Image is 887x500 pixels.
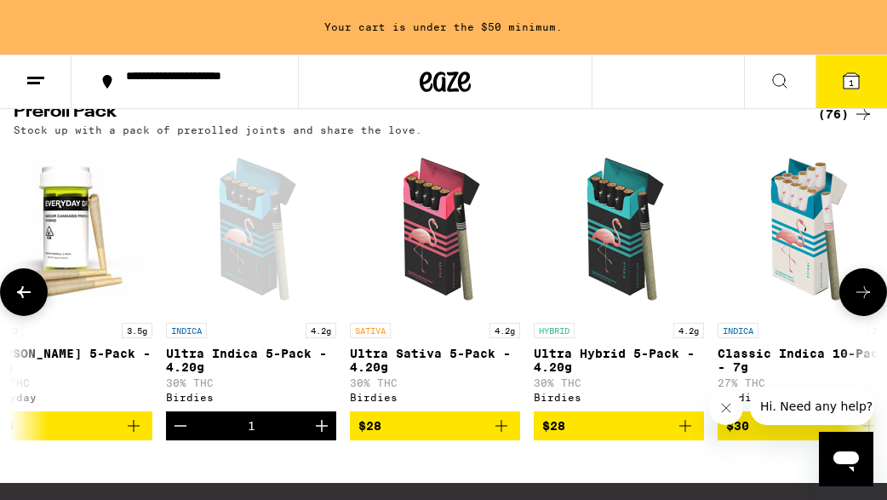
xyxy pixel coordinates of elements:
a: Open page for Ultra Sativa 5-Pack - 4.20g from Birdies [350,144,520,411]
p: Stock up with a pack of prerolled joints and share the love. [14,124,422,135]
div: Birdies [350,392,520,403]
div: Birdies [534,392,704,403]
img: Birdies - Ultra Sativa 5-Pack - 4.20g [350,144,520,314]
button: Add to bag [350,411,520,440]
p: 30% THC [534,377,704,388]
div: 1 [248,419,255,433]
p: HYBRID [534,323,575,338]
p: SATIVA [350,323,391,338]
iframe: Message from company [750,388,873,425]
p: INDICA [166,323,207,338]
iframe: Button to launch messaging window [819,432,873,486]
p: 4.2g [673,323,704,338]
p: 3.5g [122,323,152,338]
p: Ultra Hybrid 5-Pack - 4.20g [534,347,704,374]
p: 4.2g [306,323,336,338]
span: 1 [849,78,854,88]
img: Birdies - Ultra Hybrid 5-Pack - 4.20g [534,144,704,314]
button: 1 [815,55,887,108]
button: Decrement [166,411,195,440]
iframe: Close message [709,391,743,425]
span: $30 [726,419,749,433]
p: Ultra Sativa 5-Pack - 4.20g [350,347,520,374]
p: 4.2g [489,323,520,338]
h2: Preroll Pack [14,104,790,124]
p: Ultra Indica 5-Pack - 4.20g [166,347,336,374]
a: Open page for Ultra Hybrid 5-Pack - 4.20g from Birdies [534,144,704,411]
a: (76) [818,104,873,124]
p: INDICA [718,323,758,338]
a: Open page for Ultra Indica 5-Pack - 4.20g from Birdies [166,144,336,411]
p: 30% THC [350,377,520,388]
button: Increment [307,411,336,440]
button: Add to bag [534,411,704,440]
div: Birdies [166,392,336,403]
span: $28 [358,419,381,433]
span: $28 [542,419,565,433]
p: 30% THC [166,377,336,388]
